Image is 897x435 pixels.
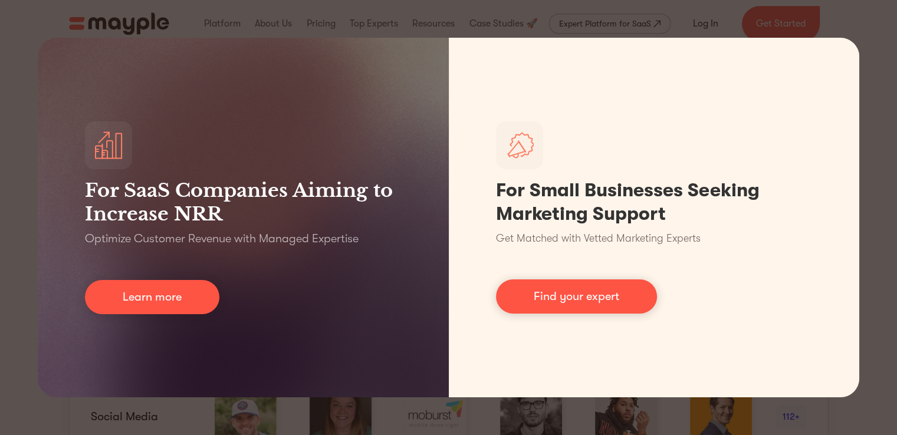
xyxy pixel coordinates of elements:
h3: For SaaS Companies Aiming to Increase NRR [85,179,402,226]
h1: For Small Businesses Seeking Marketing Support [496,179,813,226]
a: Find your expert [496,279,657,314]
a: Learn more [85,280,219,314]
p: Get Matched with Vetted Marketing Experts [496,230,701,246]
p: Optimize Customer Revenue with Managed Expertise [85,230,359,247]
